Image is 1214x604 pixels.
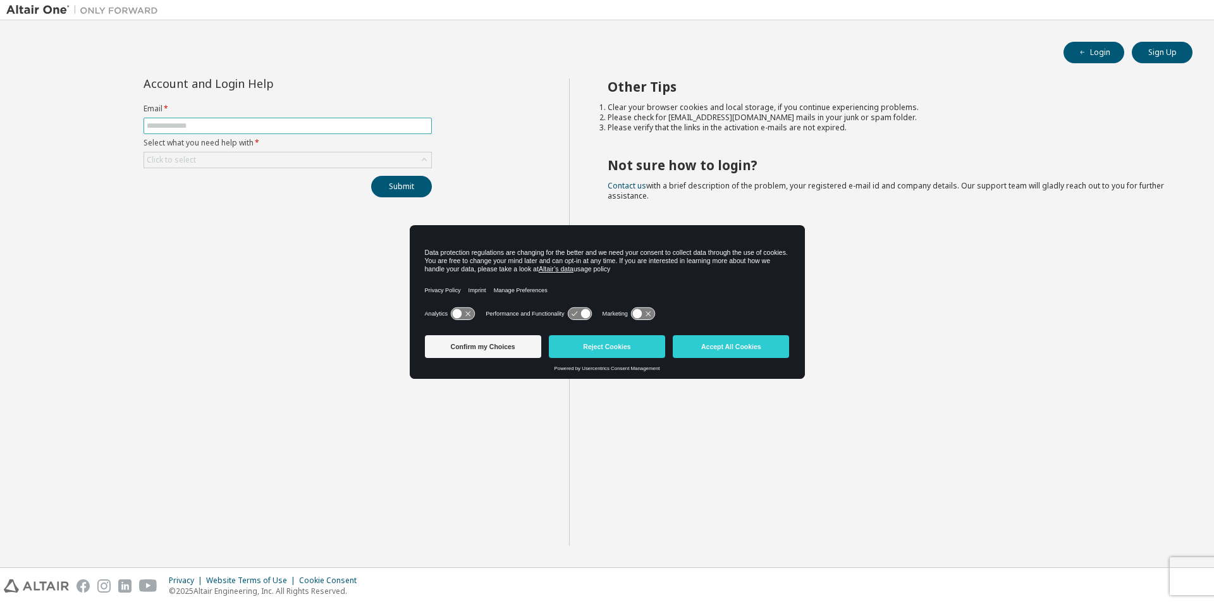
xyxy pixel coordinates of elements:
div: Click to select [144,152,431,168]
h2: Other Tips [608,78,1170,95]
li: Please check for [EMAIL_ADDRESS][DOMAIN_NAME] mails in your junk or spam folder. [608,113,1170,123]
label: Select what you need help with [144,138,432,148]
div: Account and Login Help [144,78,374,89]
div: Cookie Consent [299,576,364,586]
li: Please verify that the links in the activation e-mails are not expired. [608,123,1170,133]
div: Website Terms of Use [206,576,299,586]
label: Email [144,104,432,114]
button: Sign Up [1132,42,1193,63]
div: Privacy [169,576,206,586]
p: © 2025 Altair Engineering, Inc. All Rights Reserved. [169,586,364,596]
img: youtube.svg [139,579,157,593]
img: instagram.svg [97,579,111,593]
li: Clear your browser cookies and local storage, if you continue experiencing problems. [608,102,1170,113]
h2: Not sure how to login? [608,157,1170,173]
img: Altair One [6,4,164,16]
span: with a brief description of the problem, your registered e-mail id and company details. Our suppo... [608,180,1164,201]
img: linkedin.svg [118,579,132,593]
img: altair_logo.svg [4,579,69,593]
img: facebook.svg [77,579,90,593]
button: Submit [371,176,432,197]
button: Login [1064,42,1124,63]
div: Click to select [147,155,196,165]
a: Contact us [608,180,646,191]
